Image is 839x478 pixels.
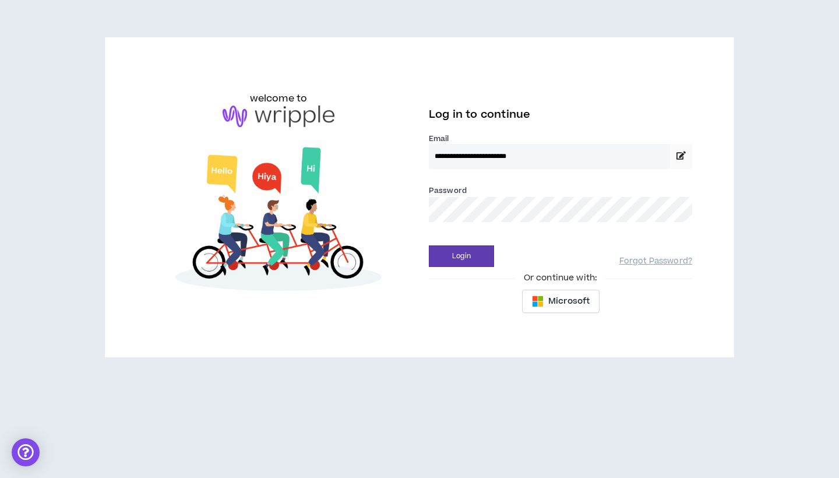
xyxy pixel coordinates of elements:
[429,245,494,267] button: Login
[522,290,600,313] button: Microsoft
[147,139,410,303] img: Welcome to Wripple
[250,92,308,106] h6: welcome to
[429,133,692,144] label: Email
[516,272,605,284] span: Or continue with:
[12,438,40,466] div: Open Intercom Messenger
[429,107,530,122] span: Log in to continue
[429,185,467,196] label: Password
[223,106,334,128] img: logo-brand.png
[548,295,590,308] span: Microsoft
[619,256,692,267] a: Forgot Password?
